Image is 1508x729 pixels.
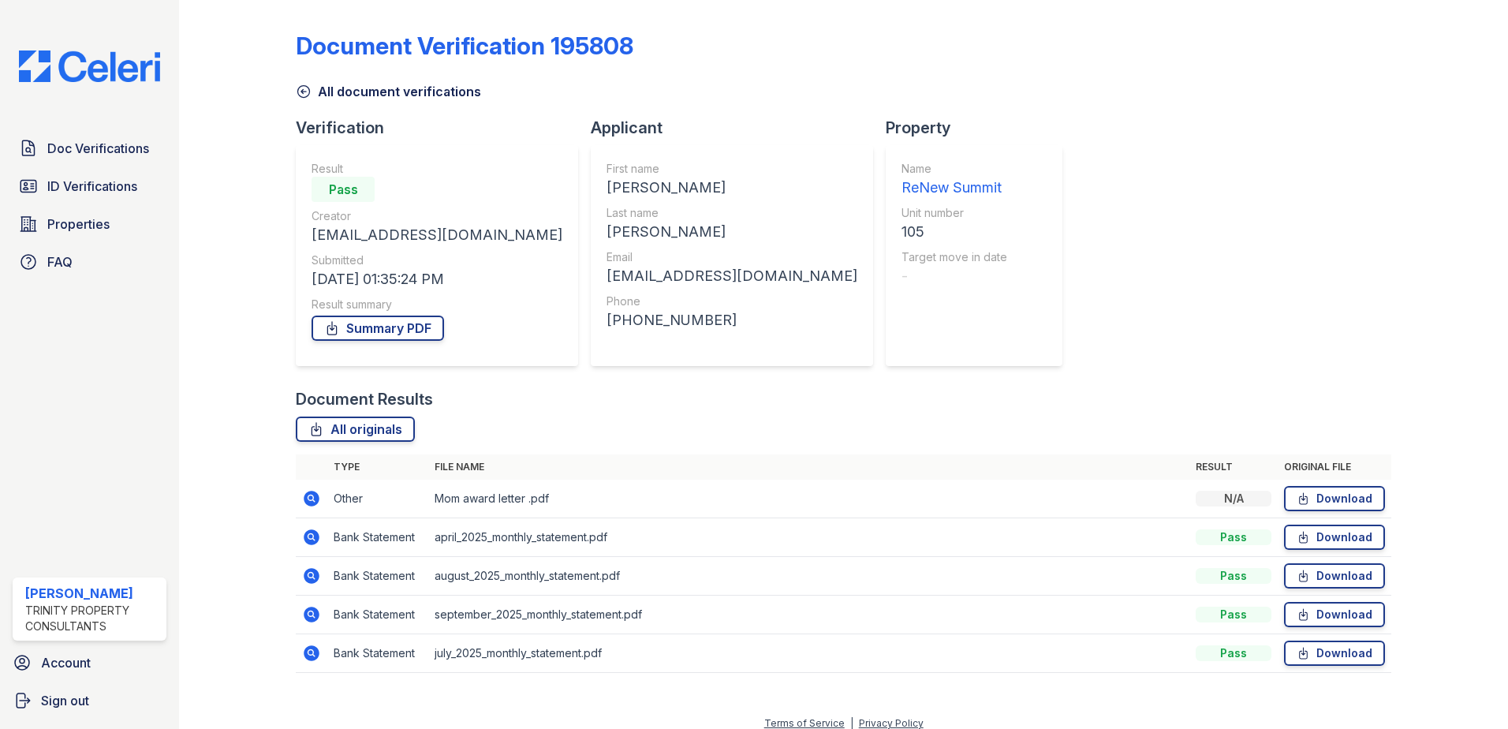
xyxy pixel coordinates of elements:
a: All originals [296,417,415,442]
div: Trinity Property Consultants [25,603,160,634]
div: [PERSON_NAME] [25,584,160,603]
div: 105 [901,221,1007,243]
a: FAQ [13,246,166,278]
div: [EMAIL_ADDRESS][DOMAIN_NAME] [607,265,857,287]
td: Bank Statement [327,634,428,673]
div: First name [607,161,857,177]
a: Name ReNew Summit [901,161,1007,199]
div: | [850,717,853,729]
iframe: chat widget [1442,666,1492,713]
span: Properties [47,215,110,234]
td: Other [327,480,428,518]
div: Document Verification 195808 [296,32,633,60]
div: - [901,265,1007,287]
th: Original file [1278,454,1391,480]
div: Document Results [296,388,433,410]
td: Bank Statement [327,596,428,634]
div: Email [607,249,857,265]
div: Last name [607,205,857,221]
div: Pass [1196,607,1271,622]
div: Property [886,117,1075,139]
div: Name [901,161,1007,177]
div: [PHONE_NUMBER] [607,309,857,331]
a: Doc Verifications [13,133,166,164]
a: All document verifications [296,82,481,101]
div: Result [312,161,562,177]
th: Result [1189,454,1278,480]
img: CE_Logo_Blue-a8612792a0a2168367f1c8372b55b34899dd931a85d93a1a3d3e32e68fde9ad4.png [6,50,173,82]
a: Privacy Policy [859,717,924,729]
span: Sign out [41,691,89,710]
td: april_2025_monthly_statement.pdf [428,518,1189,557]
a: Download [1284,525,1385,550]
div: Verification [296,117,591,139]
div: Pass [1196,529,1271,545]
div: ReNew Summit [901,177,1007,199]
td: july_2025_monthly_statement.pdf [428,634,1189,673]
div: Pass [312,177,375,202]
a: Account [6,647,173,679]
th: Type [327,454,428,480]
a: Download [1284,602,1385,627]
td: Bank Statement [327,518,428,557]
td: september_2025_monthly_statement.pdf [428,596,1189,634]
div: [EMAIL_ADDRESS][DOMAIN_NAME] [312,224,562,246]
div: [PERSON_NAME] [607,177,857,199]
span: Doc Verifications [47,139,149,158]
td: august_2025_monthly_statement.pdf [428,557,1189,596]
a: ID Verifications [13,170,166,202]
div: Pass [1196,568,1271,584]
div: Phone [607,293,857,309]
div: Submitted [312,252,562,268]
a: Download [1284,563,1385,589]
div: [PERSON_NAME] [607,221,857,243]
td: Mom award letter .pdf [428,480,1189,518]
div: Creator [312,208,562,224]
a: Terms of Service [764,717,845,729]
div: Applicant [591,117,886,139]
td: Bank Statement [327,557,428,596]
div: Target move in date [901,249,1007,265]
div: N/A [1196,491,1271,507]
a: Sign out [6,685,173,716]
div: [DATE] 01:35:24 PM [312,268,562,290]
div: Pass [1196,645,1271,661]
span: FAQ [47,252,73,271]
a: Download [1284,486,1385,511]
span: Account [41,653,91,672]
div: Result summary [312,297,562,312]
a: Summary PDF [312,316,444,341]
a: Download [1284,641,1385,666]
th: File name [428,454,1189,480]
span: ID Verifications [47,177,137,196]
a: Properties [13,208,166,240]
div: Unit number [901,205,1007,221]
